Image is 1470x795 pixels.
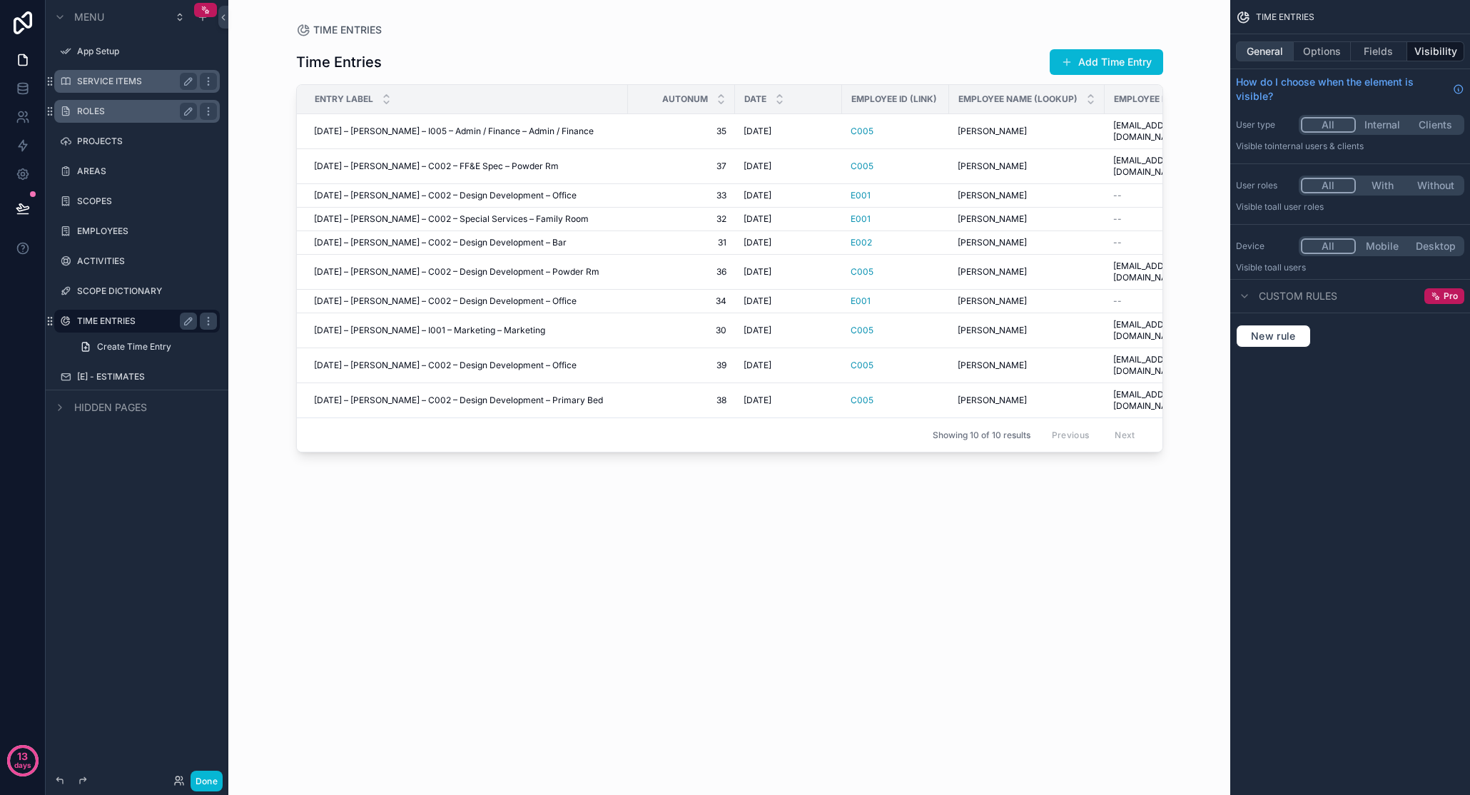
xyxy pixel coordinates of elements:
a: [DATE] – [PERSON_NAME] – I005 – Admin / Finance – Admin / Finance [314,126,619,137]
a: C005 [851,395,873,406]
a: C005 [851,266,941,278]
span: [PERSON_NAME] [958,266,1027,278]
a: [DATE] – [PERSON_NAME] – C002 – FF&E Spec – Powder Rm [314,161,619,172]
p: 13 [17,749,28,764]
button: General [1236,41,1294,61]
span: E002 [851,237,872,248]
label: ACTIVITIES [77,255,217,267]
a: -- [1113,295,1252,307]
a: [DATE] [744,266,833,278]
a: C005 [851,325,873,336]
span: 38 [637,395,726,406]
button: All [1301,117,1356,133]
a: How do I choose when the element is visible? [1236,75,1464,103]
a: [DATE] – [PERSON_NAME] – C002 – Design Development – Bar [314,237,619,248]
span: How do I choose when the element is visible? [1236,75,1447,103]
a: [DATE] – [PERSON_NAME] – C002 – Design Development – Office [314,360,619,371]
a: 36 [637,266,726,278]
a: C005 [851,325,941,336]
span: [DATE] – [PERSON_NAME] – C002 – FF&E Spec – Powder Rm [314,161,559,172]
button: Add Time Entry [1050,49,1163,75]
a: [DATE] – [PERSON_NAME] – C002 – Design Development – Powder Rm [314,266,619,278]
p: Visible to [1236,201,1464,213]
label: Device [1236,240,1293,252]
a: [PERSON_NAME] [958,395,1096,406]
a: [DATE] – [PERSON_NAME] – C002 – Design Development – Office [314,295,619,307]
span: New rule [1245,330,1302,343]
span: [EMAIL_ADDRESS][DOMAIN_NAME] [1113,260,1252,283]
a: TIME ENTRIES [296,23,382,37]
a: 34 [637,295,726,307]
span: [EMAIL_ADDRESS][DOMAIN_NAME] [1113,319,1252,342]
p: Visible to [1236,141,1464,152]
a: C005 [851,161,873,172]
span: [DATE] [744,237,771,248]
span: 37 [637,161,726,172]
span: 30 [637,325,726,336]
a: [PERSON_NAME] [958,325,1096,336]
label: PROJECTS [77,136,217,147]
span: [DATE] – [PERSON_NAME] – C002 – Design Development – Office [314,295,577,307]
a: SCOPE DICTIONARY [77,285,217,297]
button: Without [1409,178,1462,193]
label: ROLES [77,106,191,117]
a: C005 [851,395,941,406]
span: [PERSON_NAME] [958,237,1027,248]
button: All [1301,238,1356,254]
a: E001 [851,295,941,307]
a: E001 [851,213,941,225]
a: [DATE] – [PERSON_NAME] – C002 – Design Development – Primary Bed [314,395,619,406]
a: C005 [851,126,873,137]
span: 35 [637,126,726,137]
a: [EMAIL_ADDRESS][DOMAIN_NAME] [1113,354,1252,377]
span: [DATE] – [PERSON_NAME] – C002 – Design Development – Primary Bed [314,395,603,406]
a: Create Time Entry [71,335,220,358]
a: E001 [851,190,941,201]
span: [DATE] [744,360,771,371]
span: AutoNum [662,93,708,105]
a: [PERSON_NAME] [958,266,1096,278]
label: App Setup [77,46,217,57]
a: C005 [851,360,941,371]
span: Showing 10 of 10 results [933,430,1030,441]
span: C005 [851,266,873,278]
a: -- [1113,213,1252,225]
a: [DATE] [744,161,833,172]
a: E002 [851,237,941,248]
button: New rule [1236,325,1311,348]
a: [DATE] [744,395,833,406]
span: All user roles [1272,201,1324,212]
span: [DATE] [744,266,771,278]
a: 32 [637,213,726,225]
span: Pro [1444,290,1458,302]
span: Menu [74,10,104,24]
p: days [14,755,31,775]
a: [E] - ESTIMATES [77,371,217,383]
span: [DATE] [744,126,771,137]
a: [PERSON_NAME] [958,295,1096,307]
a: [DATE] [744,325,833,336]
span: all users [1272,262,1306,273]
a: [EMAIL_ADDRESS][DOMAIN_NAME] [1113,155,1252,178]
button: Internal [1356,117,1409,133]
a: SERVICE ITEMS [77,76,191,87]
span: [DATE] – [PERSON_NAME] – C002 – Design Development – Office [314,190,577,201]
label: User type [1236,119,1293,131]
span: [DATE] – [PERSON_NAME] – I005 – Admin / Finance – Admin / Finance [314,126,594,137]
span: Custom rules [1259,289,1337,303]
a: E001 [851,190,871,201]
a: 31 [637,237,726,248]
span: [DATE] [744,213,771,225]
span: TIME ENTRIES [1256,11,1314,23]
span: Create Time Entry [97,341,171,353]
